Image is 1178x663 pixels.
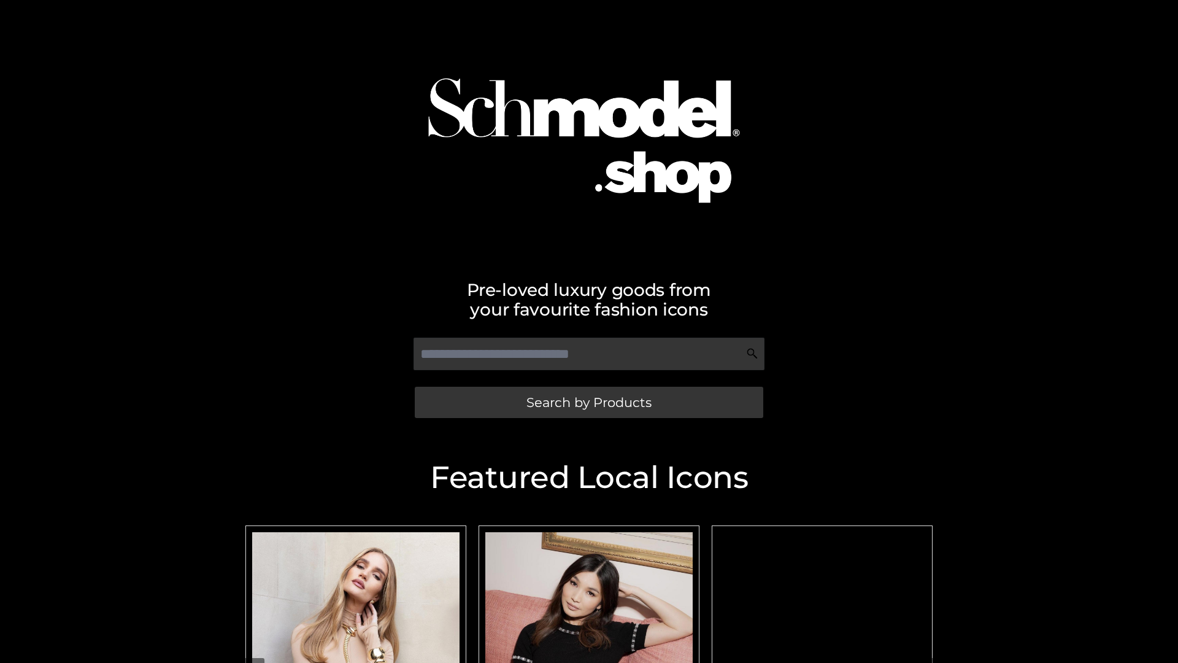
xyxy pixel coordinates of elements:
[746,347,758,360] img: Search Icon
[415,387,763,418] a: Search by Products
[239,280,939,319] h2: Pre-loved luxury goods from your favourite fashion icons
[526,396,652,409] span: Search by Products
[239,462,939,493] h2: Featured Local Icons​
